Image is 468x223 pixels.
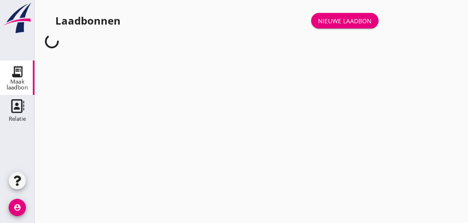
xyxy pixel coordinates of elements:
a: Nieuwe laadbon [311,13,379,28]
div: Nieuwe laadbon [318,16,372,25]
div: Relatie [9,116,26,122]
i: account_circle [9,199,26,216]
div: Laadbonnen [55,14,121,28]
img: logo-small.a267ee39.svg [2,2,33,34]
